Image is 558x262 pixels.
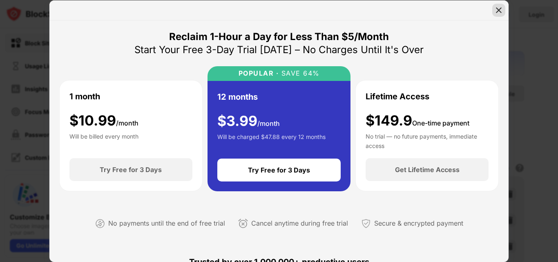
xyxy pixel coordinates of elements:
img: cancel-anytime [238,219,248,228]
div: Start Your Free 3-Day Trial [DATE] – No Charges Until It's Over [134,43,424,56]
span: /month [116,119,138,127]
div: 12 months [217,91,258,103]
div: No trial — no future payments, immediate access [366,132,489,148]
span: One-time payment [412,119,469,127]
div: Secure & encrypted payment [374,217,463,229]
div: 1 month [69,90,100,103]
div: No payments until the end of free trial [108,217,225,229]
div: Try Free for 3 Days [248,166,310,174]
div: POPULAR · [239,69,279,77]
div: Will be billed every month [69,132,138,148]
div: SAVE 64% [279,69,320,77]
div: $149.9 [366,112,469,129]
div: Get Lifetime Access [395,166,460,174]
div: Cancel anytime during free trial [251,217,348,229]
div: Lifetime Access [366,90,429,103]
div: Will be charged $47.88 every 12 months [217,132,326,149]
div: Reclaim 1-Hour a Day for Less Than $5/Month [169,30,389,43]
span: /month [257,119,280,128]
img: not-paying [95,219,105,228]
div: $ 10.99 [69,112,138,129]
div: $ 3.99 [217,113,280,130]
img: secured-payment [361,219,371,228]
div: Try Free for 3 Days [100,166,162,174]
